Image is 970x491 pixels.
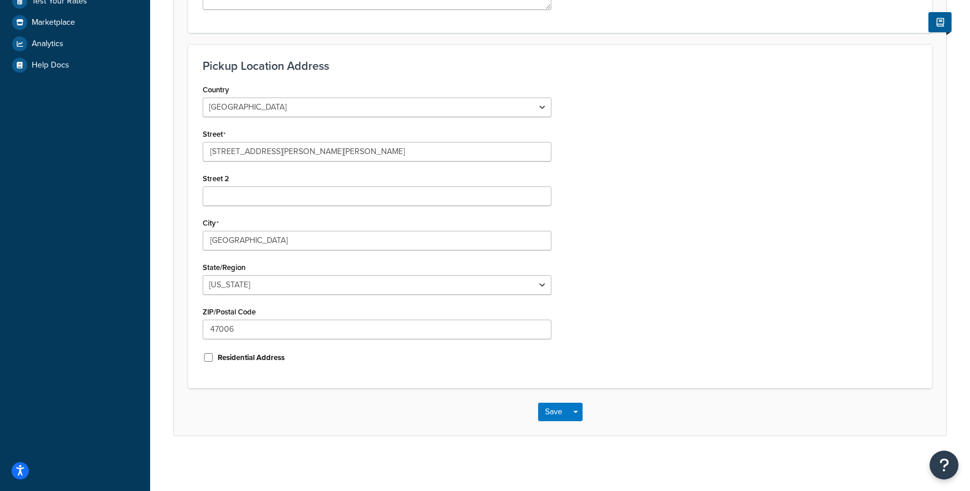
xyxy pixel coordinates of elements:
label: City [203,219,219,228]
a: Help Docs [9,55,141,76]
label: Country [203,85,229,94]
label: Residential Address [218,353,285,363]
a: Marketplace [9,12,141,33]
button: Open Resource Center [930,451,958,479]
label: Street [203,130,226,139]
span: Analytics [32,39,64,49]
a: Analytics [9,33,141,54]
h3: Pickup Location Address [203,59,917,72]
button: Save [538,403,569,421]
span: Marketplace [32,18,75,28]
span: Help Docs [32,61,69,70]
button: Show Help Docs [928,12,952,32]
label: State/Region [203,263,245,272]
label: Street 2 [203,174,229,183]
label: ZIP/Postal Code [203,308,256,316]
